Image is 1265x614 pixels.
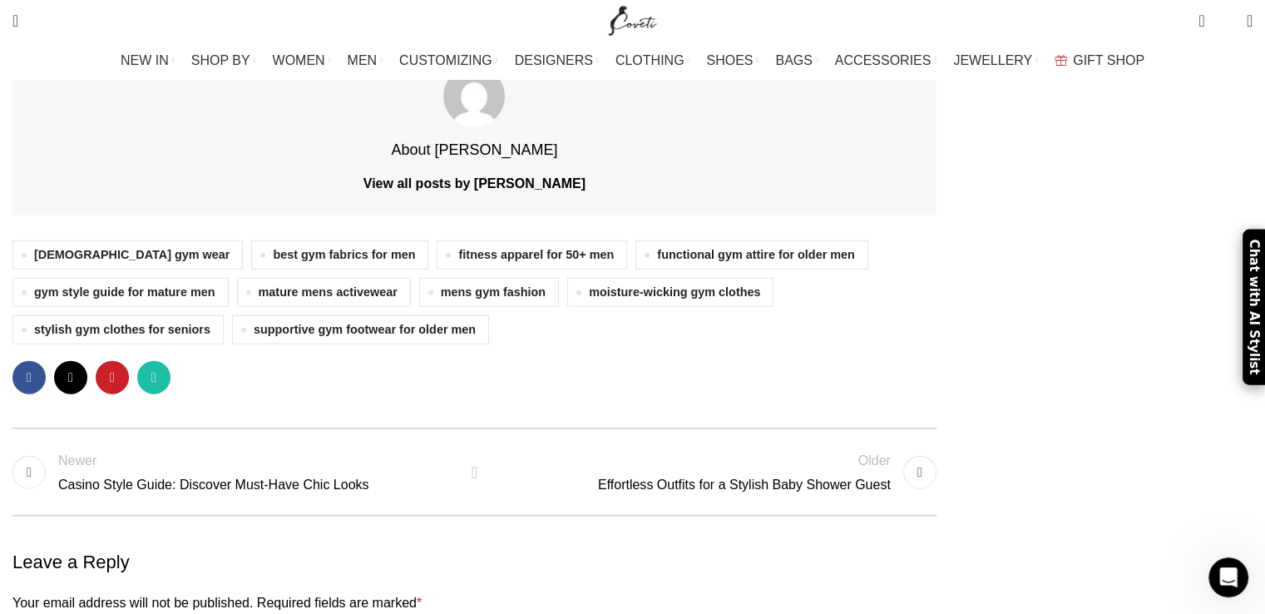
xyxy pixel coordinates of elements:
span: ACCESSORIES [835,52,931,68]
a: best gym fabrics for men [251,240,428,270]
a: Pinterest social link [96,361,129,394]
span: Casino Style Guide: Discover Must-Have Chic Looks [58,475,442,493]
img: GiftBag [1055,55,1067,66]
span: WOMEN [273,52,325,68]
iframe: Intercom live chat [1208,557,1248,597]
span: CUSTOMIZING [399,52,492,68]
img: author-avatar [443,66,505,127]
a: mens gym fashion [419,278,559,307]
a: [DEMOGRAPHIC_DATA] gym wear [12,240,243,270]
a: SHOP BY [191,44,256,77]
span: GIFT SHOP [1073,52,1144,68]
a: Older Effortless Outfits for a Stylish Baby Shower Guest [491,450,936,494]
a: Back to list [458,455,491,488]
a: Facebook social link [12,361,46,394]
div: My Wishlist [1218,4,1234,37]
span: SHOP BY [191,52,250,68]
a: gym style guide for mature men [12,278,229,307]
div: Newer [58,450,442,472]
span: Older [507,450,891,472]
span: NEW IN [121,52,169,68]
a: 0 [1190,4,1213,37]
span: Effortless Outfits for a Stylish Baby Shower Guest [507,475,891,493]
span: Your email address will not be published. [12,596,253,610]
a: CLOTHING [615,44,690,77]
a: GIFT SHOP [1055,44,1144,77]
a: JEWELLERY [953,44,1038,77]
span: CLOTHING [615,52,684,68]
span: DESIGNERS [515,52,593,68]
a: ACCESSORIES [835,44,937,77]
a: stylish gym clothes for seniors [12,315,224,344]
a: MEN [348,44,383,77]
a: Newer Casino Style Guide: Discover Must-Have Chic Looks [12,450,458,494]
a: BAGS [775,44,818,77]
a: Site logo [605,12,660,27]
h4: About [PERSON_NAME] [391,140,557,161]
a: functional gym attire for older men [635,240,867,270]
span: JEWELLERY [953,52,1032,68]
a: View all posts by [PERSON_NAME] [363,173,586,195]
a: WhatsApp social link [137,361,170,394]
span: 0 [1200,8,1213,21]
span: MEN [348,52,378,68]
a: mature mens activewear [237,278,411,307]
a: Search [4,4,27,37]
h3: Leave a Reply [12,550,936,576]
span: BAGS [775,52,812,68]
a: SHOES [706,44,759,77]
a: NEW IN [121,44,175,77]
a: moisture-wicking gym clothes [567,278,773,307]
div: Main navigation [4,44,1261,77]
a: X social link [54,361,87,394]
a: WOMEN [273,44,331,77]
span: Required fields are marked [257,596,422,610]
a: supportive gym footwear for older men [232,315,489,344]
span: SHOES [706,52,753,68]
a: DESIGNERS [515,44,599,77]
span: 0 [1221,17,1233,29]
a: fitness apparel for 50+ men [437,240,627,270]
a: CUSTOMIZING [399,44,498,77]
